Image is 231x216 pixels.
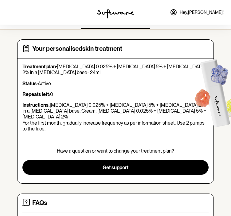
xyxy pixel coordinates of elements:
[97,9,134,18] img: software logo
[22,81,209,86] p: Active.
[32,200,47,206] h4: FAQs
[166,5,227,20] a: Hey,[PERSON_NAME]!
[103,165,128,170] span: Get support
[22,81,38,86] strong: Status:
[22,91,50,97] strong: Repeats left:
[22,64,209,75] p: [MEDICAL_DATA] 0.025% + [MEDICAL_DATA] 5% + [MEDICAL_DATA] 2% in a [MEDICAL_DATA] base- 24ml
[22,102,209,132] p: [MEDICAL_DATA] 0.025% + [MEDICAL_DATA] 5% + [MEDICAL_DATA] 2% in a [MEDICAL_DATA] base, Cream, [M...
[22,160,209,175] button: Get support
[57,148,174,154] p: Have a question or want to change your treatment plan?
[180,10,224,15] span: Hey, [PERSON_NAME] !
[22,91,209,97] p: 0
[32,46,122,51] h4: Your personalised skin treatment
[22,64,57,70] strong: Treatment plan:
[22,102,50,108] strong: Instructions:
